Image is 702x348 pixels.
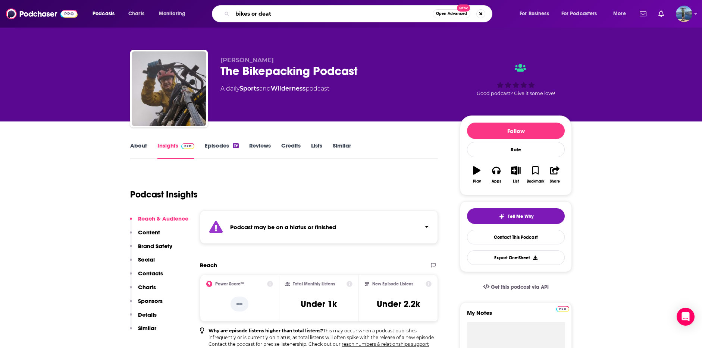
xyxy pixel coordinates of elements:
button: Reach & Audience [130,215,188,229]
button: Brand Safety [130,243,172,256]
a: Sports [239,85,259,92]
span: and [259,85,271,92]
h1: Podcast Insights [130,189,198,200]
div: Bookmark [527,179,544,184]
p: -- [231,297,248,311]
input: Search podcasts, credits, & more... [232,8,433,20]
a: InsightsPodchaser Pro [157,142,194,159]
div: Search podcasts, credits, & more... [219,5,499,22]
div: Share [550,179,560,184]
a: About [130,142,147,159]
div: Good podcast? Give it some love! [460,57,572,103]
h3: Under 2.2k [377,298,420,310]
span: Tell Me Why [508,213,533,219]
strong: Podcast may be on a hiatus or finished [230,224,336,231]
img: The Bikepacking Podcast [132,51,206,126]
button: Similar [130,325,156,338]
span: New [457,4,470,12]
span: Logged in as matt44812 [676,6,692,22]
img: Podchaser Pro [556,306,569,312]
h2: Total Monthly Listens [293,281,335,287]
button: Export One-Sheet [467,250,565,265]
p: Charts [138,284,156,291]
span: For Podcasters [561,9,597,19]
a: Credits [281,142,301,159]
a: Show notifications dropdown [655,7,667,20]
p: Details [138,311,157,318]
span: More [613,9,626,19]
h2: New Episode Listens [372,281,413,287]
a: Lists [311,142,322,159]
button: Social [130,256,155,270]
button: open menu [154,8,195,20]
span: For Business [520,9,549,19]
p: Brand Safety [138,243,172,250]
button: Share [545,161,565,188]
a: Similar [333,142,351,159]
img: Podchaser Pro [181,143,194,149]
section: Click to expand status details [200,211,438,244]
button: tell me why sparkleTell Me Why [467,208,565,224]
span: Open Advanced [436,12,467,16]
h2: Reach [200,262,217,269]
a: Charts [123,8,149,20]
button: Contacts [130,270,163,284]
div: Open Intercom Messenger [677,308,695,326]
div: A daily podcast [220,84,329,93]
button: Charts [130,284,156,297]
button: Sponsors [130,297,163,311]
p: Social [138,256,155,263]
img: User Profile [676,6,692,22]
p: Contacts [138,270,163,277]
button: open menu [514,8,558,20]
button: List [506,161,526,188]
p: Sponsors [138,297,163,304]
button: Follow [467,123,565,139]
p: Content [138,229,160,236]
span: Podcasts [93,9,115,19]
h2: Power Score™ [215,281,244,287]
a: Reviews [249,142,271,159]
p: Reach & Audience [138,215,188,222]
button: Open AdvancedNew [433,9,470,18]
img: tell me why sparkle [499,213,505,219]
a: Pro website [556,305,569,312]
img: Podchaser - Follow, Share and Rate Podcasts [6,7,78,21]
a: Show notifications dropdown [637,7,649,20]
button: open menu [87,8,124,20]
span: [PERSON_NAME] [220,57,274,64]
button: open menu [608,8,635,20]
button: Details [130,311,157,325]
div: Apps [492,179,501,184]
span: Monitoring [159,9,185,19]
button: open menu [557,8,608,20]
button: Bookmark [526,161,545,188]
div: 19 [233,143,239,148]
a: Get this podcast via API [477,278,555,296]
a: Contact This Podcast [467,230,565,244]
button: Content [130,229,160,243]
button: Show profile menu [676,6,692,22]
b: Why are episode listens higher than total listens? [209,328,323,333]
div: List [513,179,519,184]
button: Play [467,161,486,188]
p: Similar [138,325,156,332]
button: Apps [486,161,506,188]
span: Get this podcast via API [491,284,549,290]
label: My Notes [467,309,565,322]
a: Episodes19 [205,142,239,159]
div: Play [473,179,481,184]
div: Rate [467,142,565,157]
span: Good podcast? Give it some love! [477,91,555,96]
span: Charts [128,9,144,19]
a: Wilderness [271,85,305,92]
h3: Under 1k [301,298,337,310]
